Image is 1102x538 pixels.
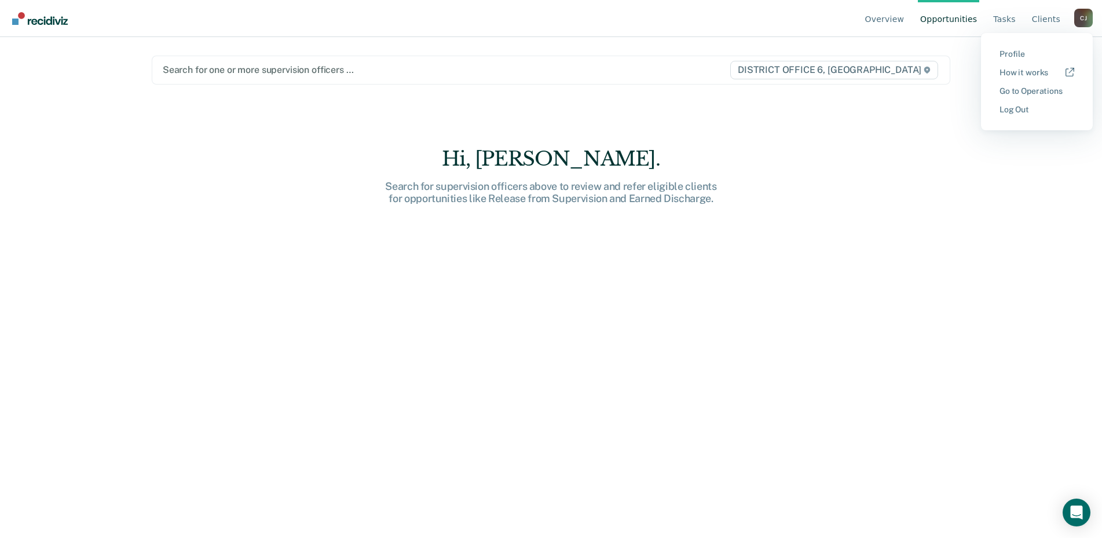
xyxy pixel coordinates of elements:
[366,180,737,205] div: Search for supervision officers above to review and refer eligible clients for opportunities like...
[1000,68,1074,78] a: How it works
[1000,86,1074,96] a: Go to Operations
[730,61,938,79] span: DISTRICT OFFICE 6, [GEOGRAPHIC_DATA]
[366,147,737,171] div: Hi, [PERSON_NAME].
[981,33,1093,130] div: Profile menu
[12,12,68,25] img: Recidiviz
[1000,105,1074,115] a: Log Out
[1074,9,1093,27] div: C J
[1000,49,1074,59] a: Profile
[1063,499,1090,526] div: Open Intercom Messenger
[1074,9,1093,27] button: Profile dropdown button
